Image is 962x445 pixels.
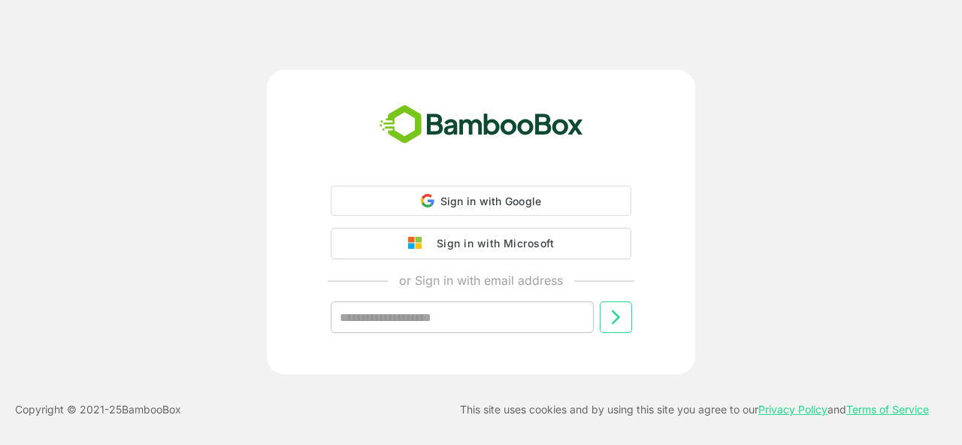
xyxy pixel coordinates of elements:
a: Privacy Policy [758,403,827,416]
img: google [408,237,429,250]
button: Sign in with Microsoft [331,228,631,259]
a: Terms of Service [846,403,929,416]
div: Sign in with Microsoft [429,234,554,253]
img: bamboobox [371,100,591,150]
div: Sign in with Google [331,186,631,216]
span: Sign in with Google [440,195,542,207]
p: or Sign in with email address [399,271,563,289]
p: This site uses cookies and by using this site you agree to our and [460,401,929,419]
p: Copyright © 2021- 25 BambooBox [15,401,181,419]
